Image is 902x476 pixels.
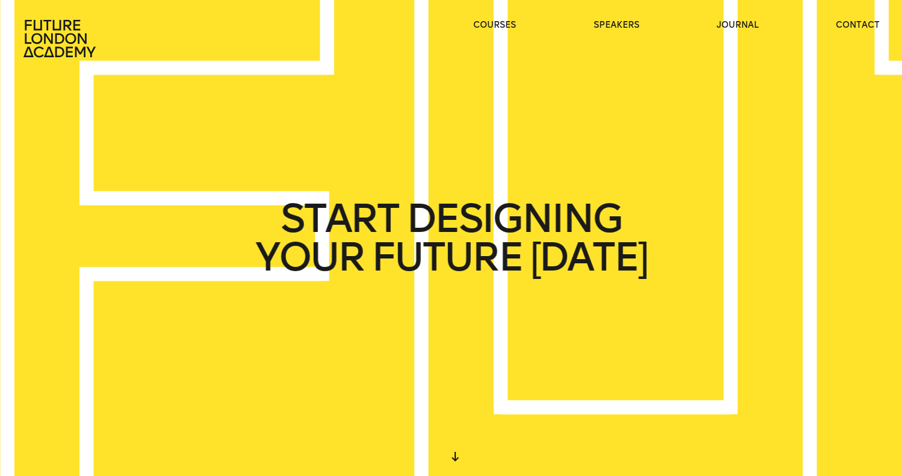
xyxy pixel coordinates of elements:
span: START [281,199,399,238]
a: journal [717,19,759,31]
span: DESIGNING [406,199,621,238]
a: speakers [594,19,639,31]
span: FUTURE [372,238,522,277]
span: YOUR [255,238,364,277]
a: contact [836,19,880,31]
span: [DATE] [530,238,647,277]
a: courses [473,19,516,31]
